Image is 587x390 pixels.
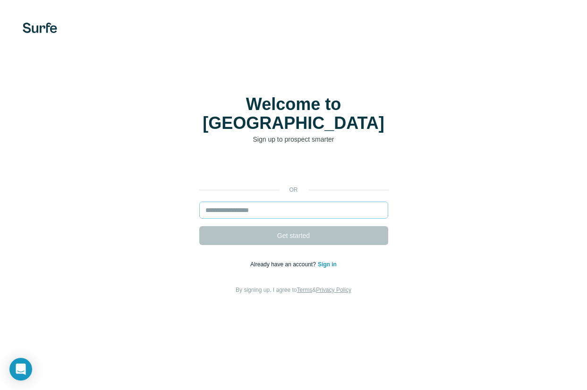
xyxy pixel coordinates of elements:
a: Sign in [318,261,337,268]
p: Sign up to prospect smarter [199,135,388,144]
p: or [279,186,309,194]
div: Open Intercom Messenger [9,358,32,381]
img: Surfe's logo [23,23,57,33]
a: Privacy Policy [316,287,351,293]
a: Terms [297,287,313,293]
span: Already have an account? [250,261,318,268]
h1: Welcome to [GEOGRAPHIC_DATA] [199,95,388,133]
span: By signing up, I agree to & [236,287,351,293]
iframe: Sign in with Google Button [195,158,393,179]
